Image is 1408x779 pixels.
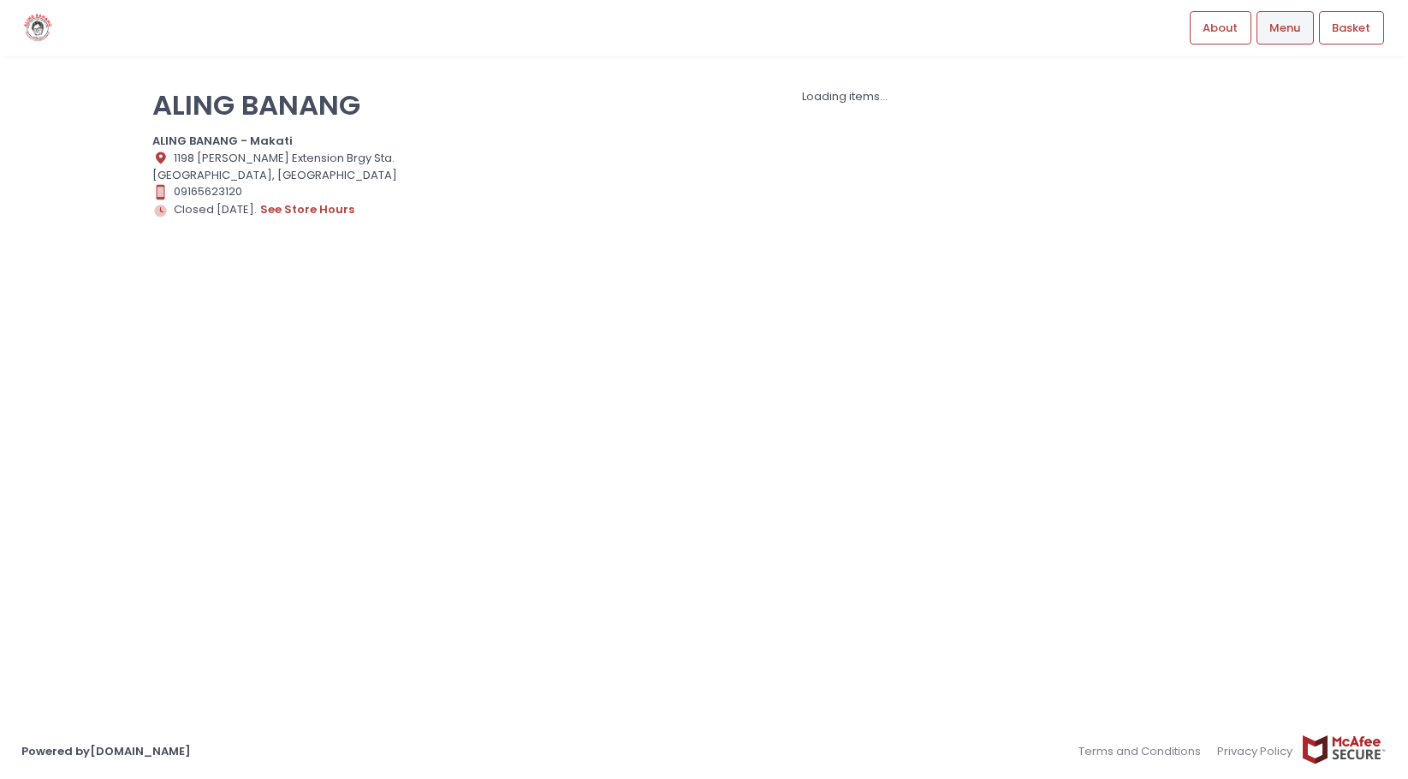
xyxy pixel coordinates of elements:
[152,200,413,219] div: Closed [DATE].
[1257,11,1314,44] a: Menu
[152,133,293,149] b: ALING BANANG - Makati
[152,183,413,200] div: 09165623120
[1209,734,1302,768] a: Privacy Policy
[1203,20,1238,37] span: About
[152,150,413,184] div: 1198 [PERSON_NAME] Extension Brgy Sta. [GEOGRAPHIC_DATA], [GEOGRAPHIC_DATA]
[1269,20,1300,37] span: Menu
[21,743,191,759] a: Powered by[DOMAIN_NAME]
[1301,734,1387,764] img: mcafee-secure
[1190,11,1251,44] a: About
[152,88,413,122] p: ALING BANANG
[259,200,355,219] button: see store hours
[1332,20,1370,37] span: Basket
[433,88,1256,105] div: Loading items...
[1078,734,1209,768] a: Terms and Conditions
[21,13,55,43] img: logo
